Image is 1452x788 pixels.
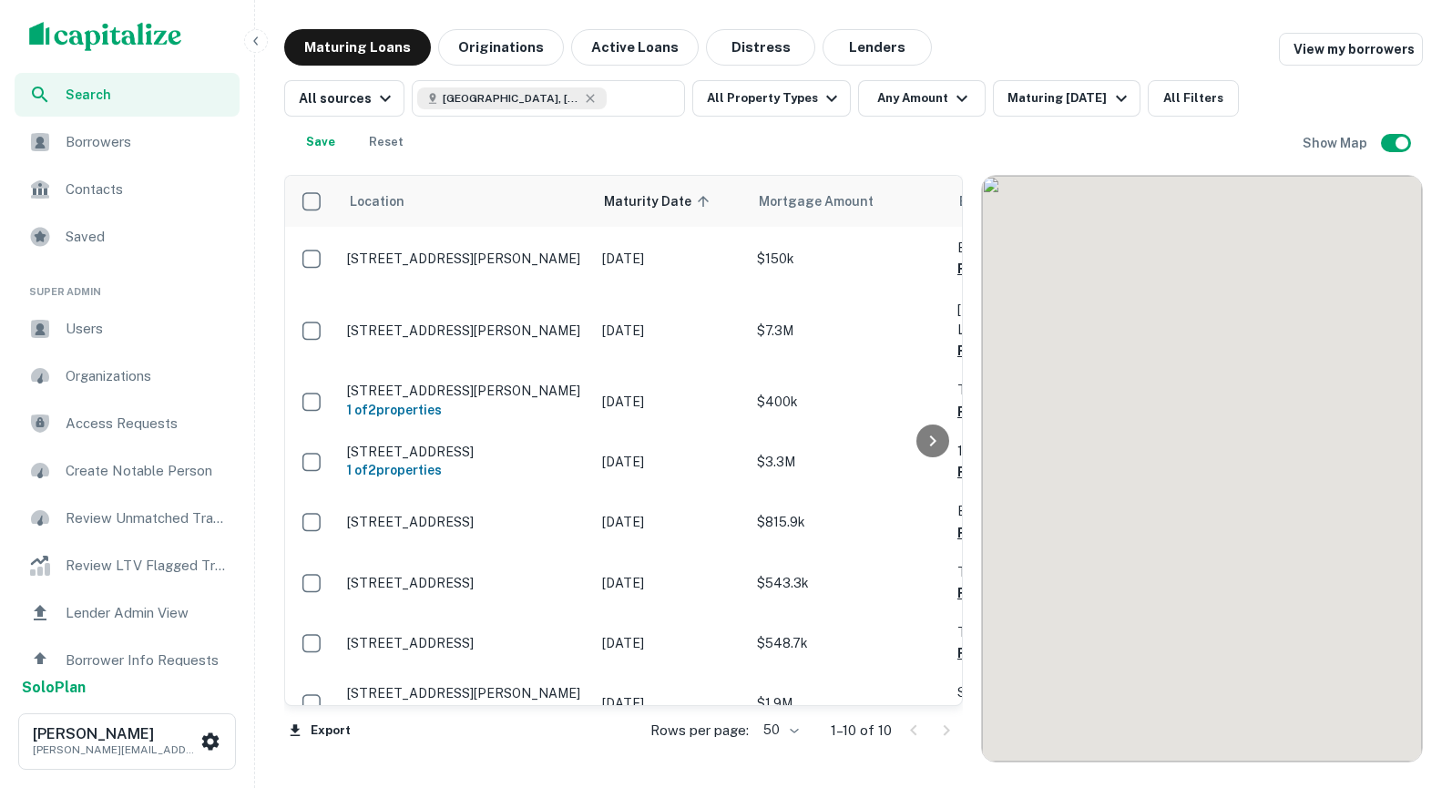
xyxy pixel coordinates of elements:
p: Silver Star CRE LLC [957,682,1140,702]
span: Review Unmatched Transactions [66,507,229,529]
p: $1.9M [757,693,939,713]
span: Mortgage Amount [759,190,897,212]
span: Saved [66,226,229,248]
p: [STREET_ADDRESS] [347,444,584,460]
p: BC Encompass Holding LLC [957,238,1140,258]
h6: [PERSON_NAME] [33,727,197,742]
button: Maturing Loans [284,29,431,66]
th: Mortgage Amount [748,176,948,227]
p: [STREET_ADDRESS][PERSON_NAME] [347,383,584,399]
p: [DATE] [602,452,739,472]
p: [DATE] [602,512,739,532]
button: Originations [438,29,564,66]
span: Users [66,318,229,340]
p: $543.3k [757,573,939,593]
a: Borrowers [15,120,240,164]
th: Maturity Date [593,176,748,227]
img: capitalize-logo.png [29,22,182,51]
a: Search [15,73,240,117]
button: Request Borrower Info [957,340,1105,362]
p: TWO Towers Group INC [957,380,1140,400]
button: Request Borrower Info [957,461,1105,483]
span: Contacts [66,179,229,200]
button: Request Borrower Info [957,703,1105,725]
button: Distress [706,29,815,66]
a: Access Requests [15,402,240,445]
button: All Filters [1148,80,1239,117]
p: $3.3M [757,452,939,472]
a: Lender Admin View [15,591,240,635]
a: Create Notable Person [15,449,240,493]
button: Lenders [823,29,932,66]
div: 50 [756,717,802,743]
span: Review LTV Flagged Transactions [66,555,229,577]
span: Search [66,85,229,105]
h6: 1 of 6 properties [347,702,584,722]
p: 1731 Westheimer LP [957,441,1140,461]
button: Save your search to get updates of matches that match your search criteria. [291,124,350,160]
p: 1–10 of 10 [831,720,892,742]
span: Organizations [66,365,229,387]
button: Request Borrower Info [957,642,1105,664]
p: [STREET_ADDRESS] [347,514,584,530]
p: [STREET_ADDRESS][PERSON_NAME] [347,685,584,701]
button: Request Borrower Info [957,522,1105,544]
p: $815.9k [757,512,939,532]
p: $548.7k [757,633,939,653]
div: Maturing [DATE] [1007,87,1131,109]
p: Rows per page: [650,720,749,742]
p: [STREET_ADDRESS][PERSON_NAME] [347,322,584,339]
strong: Solo Plan [22,679,86,696]
span: Maturity Date [604,190,715,212]
span: Location [349,190,404,212]
p: [DATE] [602,693,739,713]
div: Contacts [15,168,240,211]
span: Access Requests [66,413,229,435]
a: View my borrowers [1279,33,1423,66]
p: [DATE] [602,321,739,341]
a: Saved [15,215,240,259]
p: [STREET_ADDRESS] [347,575,584,591]
button: [PERSON_NAME][PERSON_NAME][EMAIL_ADDRESS][PERSON_NAME][DOMAIN_NAME] [18,713,236,770]
span: Lender Admin View [66,602,229,624]
button: Request Borrower Info [957,258,1105,280]
iframe: Chat Widget [1361,642,1452,730]
button: Active Loans [571,29,699,66]
h6: Show Map [1303,133,1370,153]
h6: 1 of 2 properties [347,460,584,480]
p: Tranquil Builders LLC [957,562,1140,582]
p: $7.3M [757,321,939,341]
a: SoloPlan [22,677,86,699]
button: Request Borrower Info [957,582,1105,604]
button: All Property Types [692,80,851,117]
p: [DATE] [602,573,739,593]
p: [PERSON_NAME][EMAIL_ADDRESS][PERSON_NAME][DOMAIN_NAME] [33,742,197,758]
p: [DATE] [602,392,739,412]
span: Borrower Info Requests [66,650,229,671]
button: Reset [357,124,415,160]
span: Borrower Name [959,190,1055,212]
span: [GEOGRAPHIC_DATA], [GEOGRAPHIC_DATA], [GEOGRAPHIC_DATA] [443,90,579,107]
a: Review LTV Flagged Transactions [15,544,240,588]
a: Users [15,307,240,351]
p: [PERSON_NAME] Leasehold LLC [957,300,1140,340]
p: [DATE] [602,633,739,653]
button: Maturing [DATE] [993,80,1140,117]
p: E & E Development Group LLC [957,501,1140,521]
p: $400k [757,392,939,412]
a: Organizations [15,354,240,398]
p: $150k [757,249,939,269]
div: All sources [299,87,396,109]
a: Review Unmatched Transactions [15,496,240,540]
p: [DATE] [602,249,739,269]
div: Borrower Info Requests [15,639,240,682]
p: [STREET_ADDRESS][PERSON_NAME] [347,251,584,267]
